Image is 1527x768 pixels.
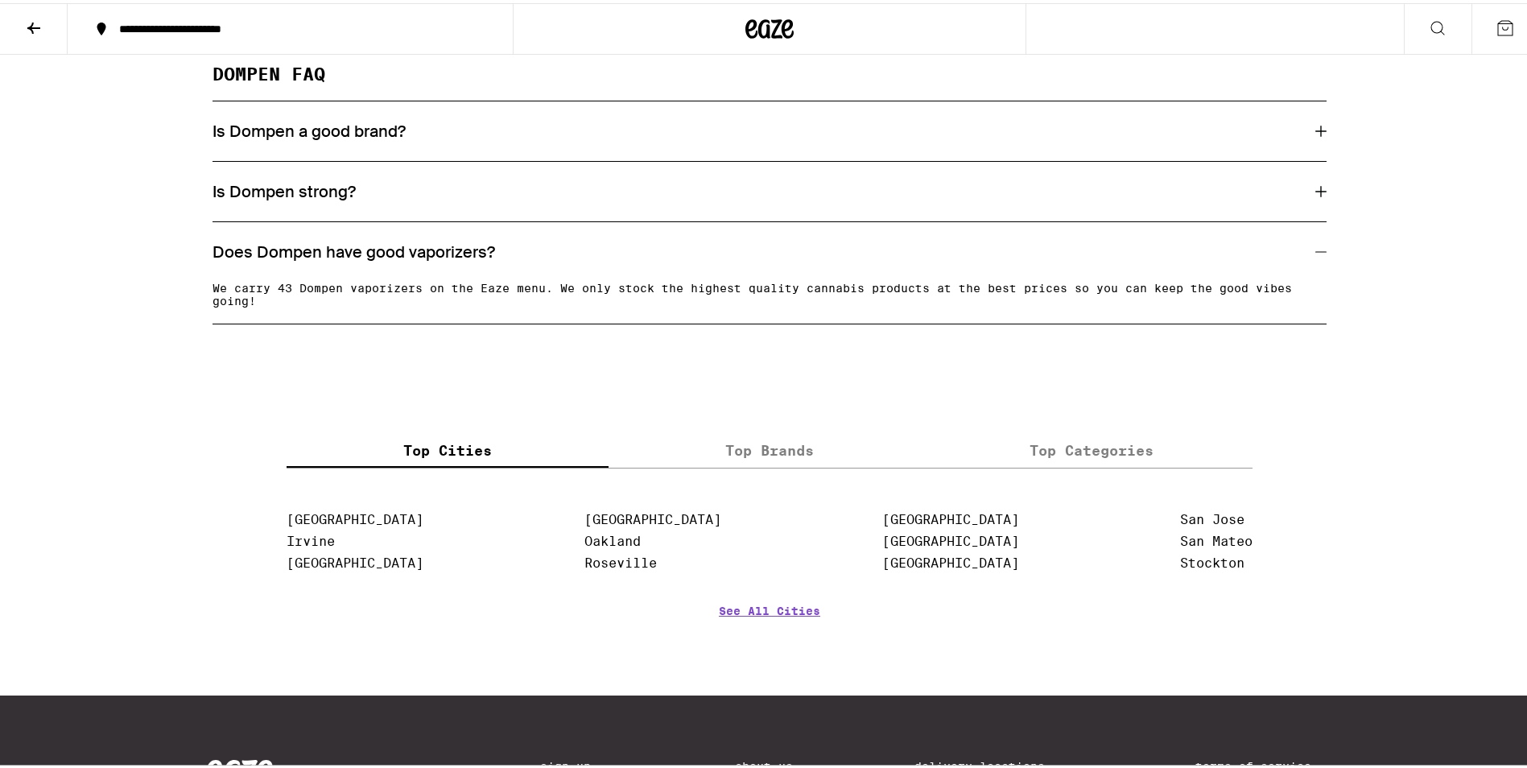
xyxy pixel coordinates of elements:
a: [GEOGRAPHIC_DATA] [882,509,1019,524]
a: [GEOGRAPHIC_DATA] [584,509,721,524]
a: [GEOGRAPHIC_DATA] [882,552,1019,568]
h3: Is Dompen a good brand? [213,118,406,138]
label: Top Categories [931,430,1253,465]
a: [GEOGRAPHIC_DATA] [287,552,423,568]
a: San Mateo [1180,531,1253,546]
a: Roseville [584,552,657,568]
a: Stockton [1180,552,1244,568]
span: Hi. Need any help? [10,11,116,24]
a: Oakland [584,531,641,546]
h3: Is Dompen strong? [213,178,356,199]
a: Irvine [287,531,335,546]
label: Top Cities [287,430,609,465]
h3: Does Dompen have good vaporizers? [213,238,495,259]
a: See All Cities [719,601,820,661]
div: tabs [287,430,1253,465]
a: San Jose [1180,509,1244,524]
p: We carry 43 Dompen vaporizers on the Eaze menu. We only stock the highest quality cannabis produc... [213,279,1327,304]
h2: DOMPEN FAQ [213,63,1327,98]
a: [GEOGRAPHIC_DATA] [882,531,1019,546]
label: Top Brands [609,430,931,465]
a: [GEOGRAPHIC_DATA] [287,509,423,524]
